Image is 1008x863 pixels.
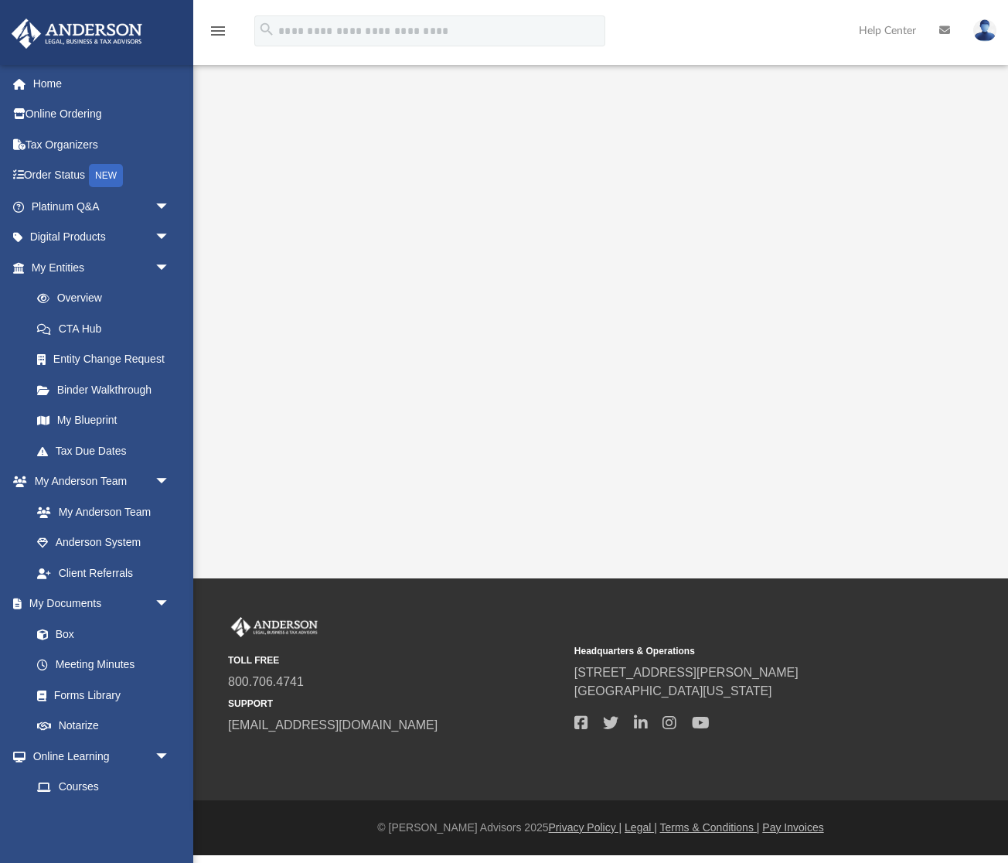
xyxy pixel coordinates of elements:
span: arrow_drop_down [155,252,186,284]
a: Entity Change Request [22,344,193,375]
a: Online Ordering [11,99,193,130]
a: Platinum Q&Aarrow_drop_down [11,191,193,222]
a: Notarize [22,711,186,742]
a: Pay Invoices [762,821,823,834]
a: Anderson System [22,527,186,558]
a: Binder Walkthrough [22,374,193,405]
div: NEW [89,164,123,187]
a: Terms & Conditions | [660,821,760,834]
a: Legal | [625,821,657,834]
a: My Blueprint [22,405,186,436]
a: Home [11,68,193,99]
small: TOLL FREE [228,653,564,667]
a: Overview [22,283,193,314]
a: [GEOGRAPHIC_DATA][US_STATE] [574,684,772,698]
a: Order StatusNEW [11,160,193,192]
img: Anderson Advisors Platinum Portal [7,19,147,49]
span: arrow_drop_down [155,191,186,223]
span: arrow_drop_down [155,588,186,620]
a: CTA Hub [22,313,193,344]
a: Digital Productsarrow_drop_down [11,222,193,253]
span: arrow_drop_down [155,222,186,254]
a: [STREET_ADDRESS][PERSON_NAME] [574,666,799,679]
a: Box [22,619,178,650]
a: menu [209,29,227,40]
a: Online Learningarrow_drop_down [11,741,186,772]
a: Forms Library [22,680,178,711]
a: Client Referrals [22,558,186,588]
small: SUPPORT [228,697,564,711]
span: arrow_drop_down [155,741,186,773]
i: menu [209,22,227,40]
a: Tax Organizers [11,129,193,160]
img: Anderson Advisors Platinum Portal [228,617,321,637]
a: Tax Due Dates [22,435,193,466]
span: arrow_drop_down [155,466,186,498]
a: 800.706.4741 [228,675,304,688]
a: [EMAIL_ADDRESS][DOMAIN_NAME] [228,718,438,732]
i: search [258,21,275,38]
a: Courses [22,772,186,803]
div: © [PERSON_NAME] Advisors 2025 [193,820,1008,836]
a: Privacy Policy | [549,821,622,834]
a: My Anderson Teamarrow_drop_down [11,466,186,497]
a: Video Training [22,802,178,833]
a: My Entitiesarrow_drop_down [11,252,193,283]
a: Meeting Minutes [22,650,186,681]
img: User Pic [973,19,996,42]
a: My Documentsarrow_drop_down [11,588,186,619]
small: Headquarters & Operations [574,644,910,658]
a: My Anderson Team [22,496,178,527]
